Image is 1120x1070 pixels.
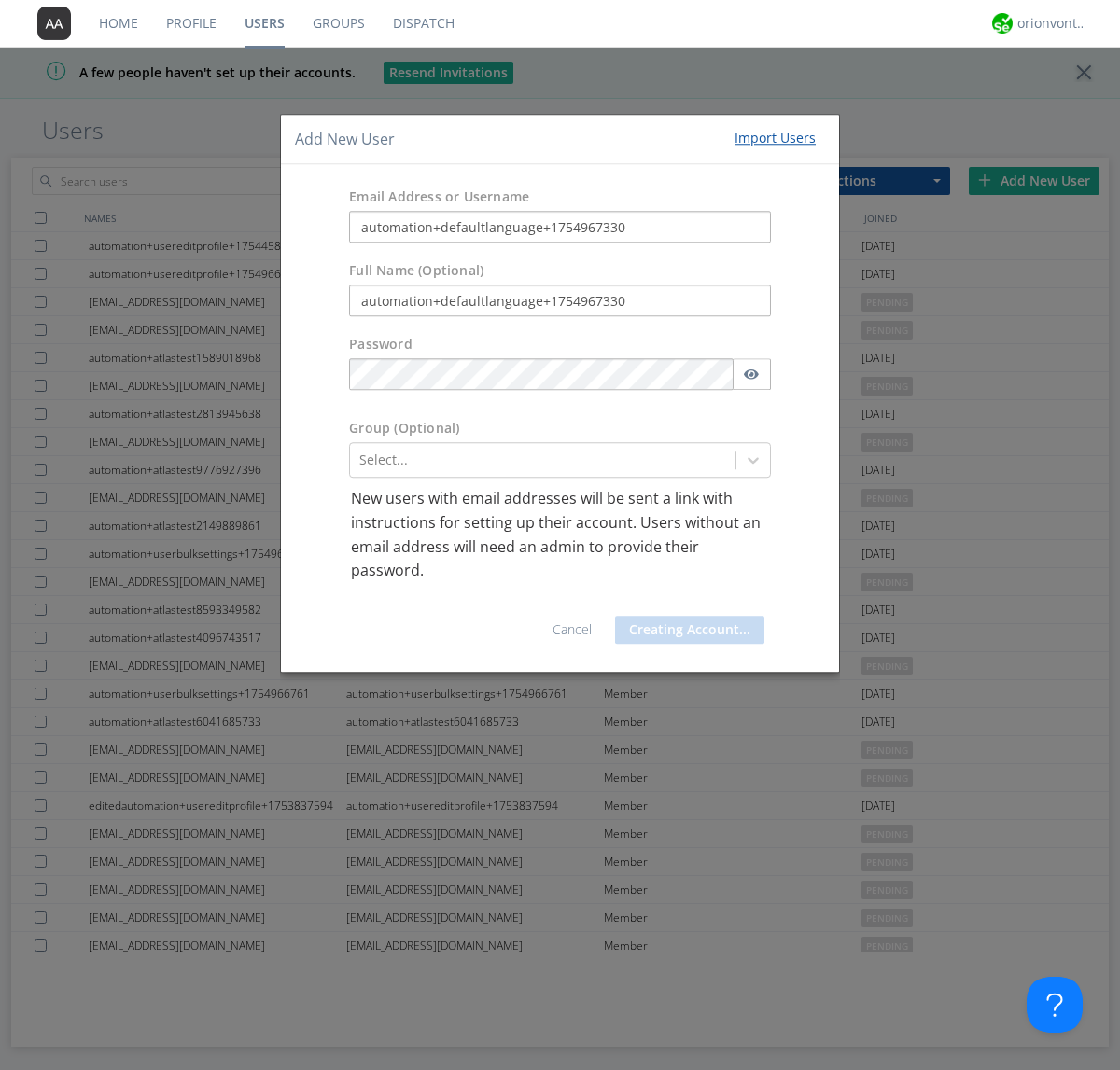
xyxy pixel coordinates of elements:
[349,420,459,438] label: Group (Optional)
[992,13,1013,34] img: 29d36aed6fa347d5a1537e7736e6aa13
[553,620,592,638] a: Cancel
[349,336,413,354] label: Password
[349,262,483,281] label: Full Name (Optional)
[615,616,764,644] button: Creating Account...
[349,212,771,243] input: e.g. email@address.com, Housekeeping1
[349,285,771,317] input: Julie Appleseed
[735,129,816,147] div: Import Users
[37,7,71,40] img: 373638.png
[349,188,529,207] label: Email Address or Username
[351,488,769,583] p: New users with email addresses will be sent a link with instructions for setting up their account...
[1017,14,1087,33] div: orionvontas+atlas+automation+org2
[295,129,395,150] h4: Add New User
